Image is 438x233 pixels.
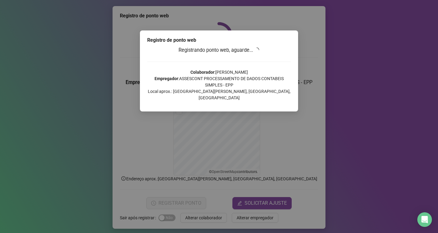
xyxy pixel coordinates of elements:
[147,37,291,44] div: Registro de ponto web
[417,212,432,227] div: Open Intercom Messenger
[155,76,178,81] strong: Empregador
[147,69,291,101] p: : [PERSON_NAME] : ASSESCONT PROCESSAMENTO DE DADOS CONTABEIS SIMPLES - EPP Local aprox.: [GEOGRAP...
[190,70,214,75] strong: Colaborador
[254,47,260,53] span: loading
[147,46,291,54] h3: Registrando ponto web, aguarde...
